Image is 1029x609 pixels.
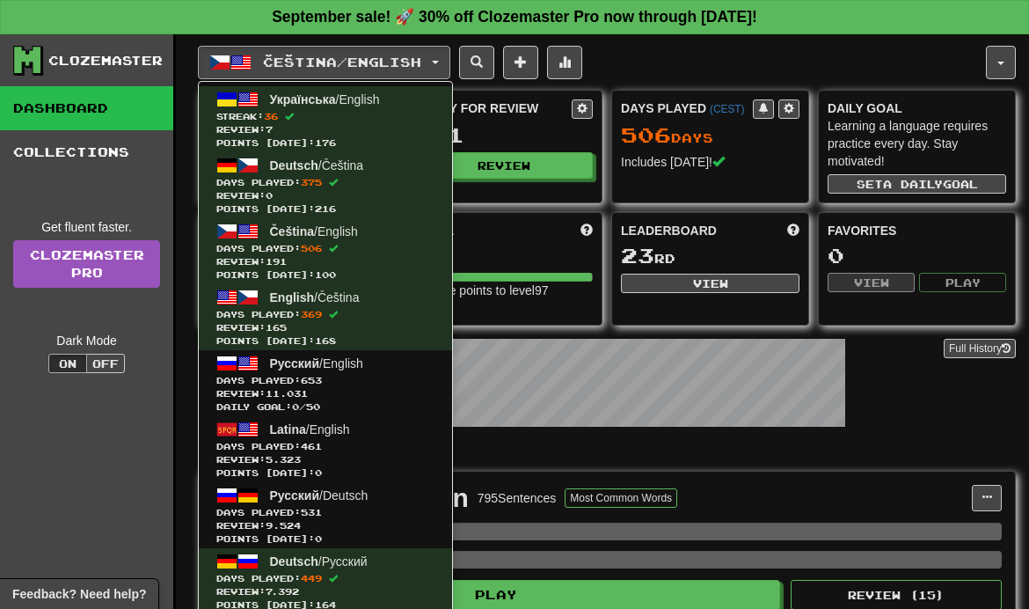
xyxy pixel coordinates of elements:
span: / Русский [270,554,368,569]
span: Deutsch [270,554,318,569]
a: Čeština/EnglishDays Played:506 Review:191Points [DATE]:100 [199,218,452,284]
span: / English [270,92,380,106]
span: Review: 11.031 [216,387,434,400]
span: Days Played: [216,176,434,189]
span: Open feedback widget [12,585,146,603]
span: / Čeština [270,290,360,304]
span: Days Played: [216,308,434,321]
span: 461 [301,441,322,451]
span: Review: 9.524 [216,519,434,532]
span: Days Played: [216,242,434,255]
span: Points [DATE]: 176 [216,136,434,150]
span: Days Played: [216,506,434,519]
a: Latina/EnglishDays Played:461 Review:5.323Points [DATE]:0 [199,416,452,482]
span: Streak: [216,110,434,123]
a: Українська/EnglishStreak:36 Review:7Points [DATE]:176 [199,86,452,152]
span: Review: 191 [216,255,434,268]
span: Daily Goal: / 50 [216,400,434,414]
span: Deutsch [270,158,318,172]
span: Review: 7 [216,123,434,136]
span: Čeština [270,224,315,238]
span: / English [270,356,363,371]
span: Days Played: [216,440,434,453]
span: Points [DATE]: 0 [216,466,434,480]
a: Русский/DeutschDays Played:531 Review:9.524Points [DATE]:0 [199,482,452,548]
span: Українська [270,92,336,106]
span: Points [DATE]: 0 [216,532,434,546]
span: Review: 5.323 [216,453,434,466]
span: Days Played: [216,374,434,387]
span: 506 [301,243,322,253]
span: Русский [270,488,320,503]
span: Points [DATE]: 100 [216,268,434,282]
a: Deutsch/ČeštinaDays Played:375 Review:0Points [DATE]:216 [199,152,452,218]
span: 0 [292,401,299,412]
span: 369 [301,309,322,319]
span: Русский [270,356,320,371]
span: / Deutsch [270,488,369,503]
span: / Čeština [270,158,364,172]
span: English [270,290,315,304]
span: Latina [270,422,306,437]
span: 531 [301,507,322,517]
span: 653 [301,375,322,385]
span: Review: 165 [216,321,434,334]
span: 375 [301,177,322,187]
span: 449 [301,573,322,583]
span: Days Played: [216,572,434,585]
span: 36 [264,111,278,121]
span: Review: 7.392 [216,585,434,598]
span: / English [270,224,358,238]
span: / English [270,422,350,437]
a: English/ČeštinaDays Played:369 Review:165Points [DATE]:168 [199,284,452,350]
span: Points [DATE]: 216 [216,202,434,216]
a: Русский/EnglishDays Played:653 Review:11.031Daily Goal:0/50 [199,350,452,416]
span: Points [DATE]: 168 [216,334,434,348]
span: Review: 0 [216,189,434,202]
